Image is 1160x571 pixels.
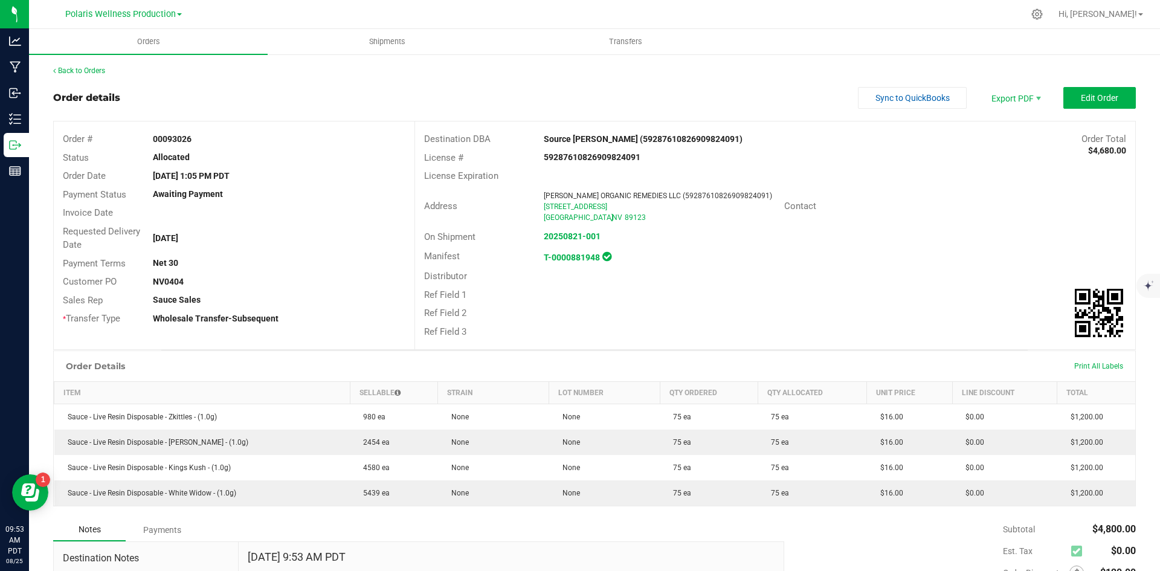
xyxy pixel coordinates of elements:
[544,152,640,162] strong: 59287610826909824091
[9,87,21,99] inline-svg: Inbound
[544,192,772,200] span: [PERSON_NAME] ORGANIC REMEDIES LLC (59287610826909824091)
[506,29,745,54] a: Transfers
[625,213,646,222] span: 89123
[556,489,580,497] span: None
[602,250,611,263] span: In Sync
[357,489,390,497] span: 5439 ea
[1065,413,1103,421] span: $1,200.00
[424,271,467,282] span: Distributor
[53,66,105,75] a: Back to Orders
[126,519,198,541] div: Payments
[556,438,580,447] span: None
[53,518,126,541] div: Notes
[63,258,126,269] span: Payment Terms
[1075,289,1123,337] img: Scan me!
[153,189,223,199] strong: Awaiting Payment
[248,551,346,563] h4: [DATE] 9:53 AM PDT
[63,226,140,251] span: Requested Delivery Date
[9,165,21,177] inline-svg: Reports
[63,134,92,144] span: Order #
[445,438,469,447] span: None
[1071,543,1087,560] span: Calculate excise tax
[445,463,469,472] span: None
[153,152,190,162] strong: Allocated
[63,276,117,287] span: Customer PO
[1057,382,1135,404] th: Total
[153,258,178,268] strong: Net 30
[867,382,952,404] th: Unit Price
[121,36,176,47] span: Orders
[424,134,491,144] span: Destination DBA
[1029,8,1045,20] div: Manage settings
[784,201,816,211] span: Contact
[874,413,903,421] span: $16.00
[874,438,903,447] span: $16.00
[9,113,21,125] inline-svg: Inventory
[765,438,789,447] span: 75 ea
[544,253,600,262] a: T-0000881948
[765,463,789,472] span: 75 ea
[29,29,268,54] a: Orders
[65,9,176,19] span: Polaris Wellness Production
[424,201,457,211] span: Address
[62,489,236,497] span: Sauce - Live Resin Disposable - White Widow - (1.0g)
[544,202,607,211] span: [STREET_ADDRESS]
[357,413,385,421] span: 980 ea
[153,314,279,323] strong: Wholesale Transfer-Subsequent
[445,413,469,421] span: None
[53,91,120,105] div: Order details
[549,382,660,404] th: Lot Number
[556,463,580,472] span: None
[875,93,950,103] span: Sync to QuickBooks
[62,463,231,472] span: Sauce - Live Resin Disposable - Kings Kush - (1.0g)
[153,277,184,286] strong: NV0404
[959,463,984,472] span: $0.00
[153,171,230,181] strong: [DATE] 1:05 PM PDT
[667,413,691,421] span: 75 ea
[357,463,390,472] span: 4580 ea
[1063,87,1136,109] button: Edit Order
[66,361,125,371] h1: Order Details
[5,556,24,566] p: 08/25
[593,36,659,47] span: Transfers
[424,152,463,163] span: License #
[63,170,106,181] span: Order Date
[959,438,984,447] span: $0.00
[765,413,789,421] span: 75 ea
[1088,146,1126,155] strong: $4,680.00
[874,489,903,497] span: $16.00
[63,313,120,324] span: Transfer Type
[357,438,390,447] span: 2454 ea
[9,35,21,47] inline-svg: Analytics
[153,295,201,305] strong: Sauce Sales
[63,207,113,218] span: Invoice Date
[544,231,601,241] a: 20250821-001
[667,463,691,472] span: 75 ea
[424,326,466,337] span: Ref Field 3
[424,308,466,318] span: Ref Field 2
[5,524,24,556] p: 09:53 AM PDT
[63,152,89,163] span: Status
[858,87,967,109] button: Sync to QuickBooks
[1003,546,1066,556] span: Est. Tax
[438,382,549,404] th: Strain
[63,189,126,200] span: Payment Status
[611,213,612,222] span: ,
[36,473,50,487] iframe: Resource center unread badge
[667,489,691,497] span: 75 ea
[959,413,984,421] span: $0.00
[1081,134,1126,144] span: Order Total
[952,382,1057,404] th: Line Discount
[959,489,984,497] span: $0.00
[9,61,21,73] inline-svg: Manufacturing
[62,413,217,421] span: Sauce - Live Resin Disposable - Zkittles - (1.0g)
[424,231,475,242] span: On Shipment
[544,213,613,222] span: [GEOGRAPHIC_DATA]
[758,382,867,404] th: Qty Allocated
[424,251,460,262] span: Manifest
[1074,362,1123,370] span: Print All Labels
[1111,545,1136,556] span: $0.00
